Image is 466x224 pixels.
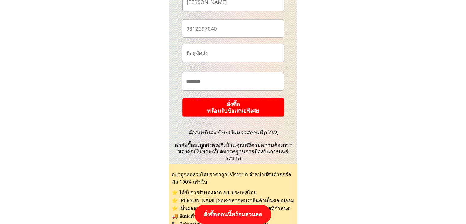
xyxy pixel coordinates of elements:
[171,129,295,161] h3: คำสั่งซื้อจะถูกส่งตรงถึงบ้านคุณฟรีตามความต้องการของคุณในขณะที่ปิดมาตรฐานการป้องกันการแพร่ระบาด
[182,98,284,117] p: สั่งซื้อ พร้อมรับข้อเสนอพิเศษ
[185,44,282,62] input: ที่อยู่จัดส่ง
[172,171,294,186] div: อย่าถูกล่อลวงโดยราคาถูก! Vistorin จำหน่ายสินค้าออริจินัล 100% เท่านั้น
[188,129,278,136] span: จัดส่งฟรีและชำระเงินนอกสถานที่ (COD)
[195,205,271,224] p: สั่งซื้อตอนนี้พร้อมส่วนลด
[185,20,281,37] input: เบอร์โทรศัพท์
